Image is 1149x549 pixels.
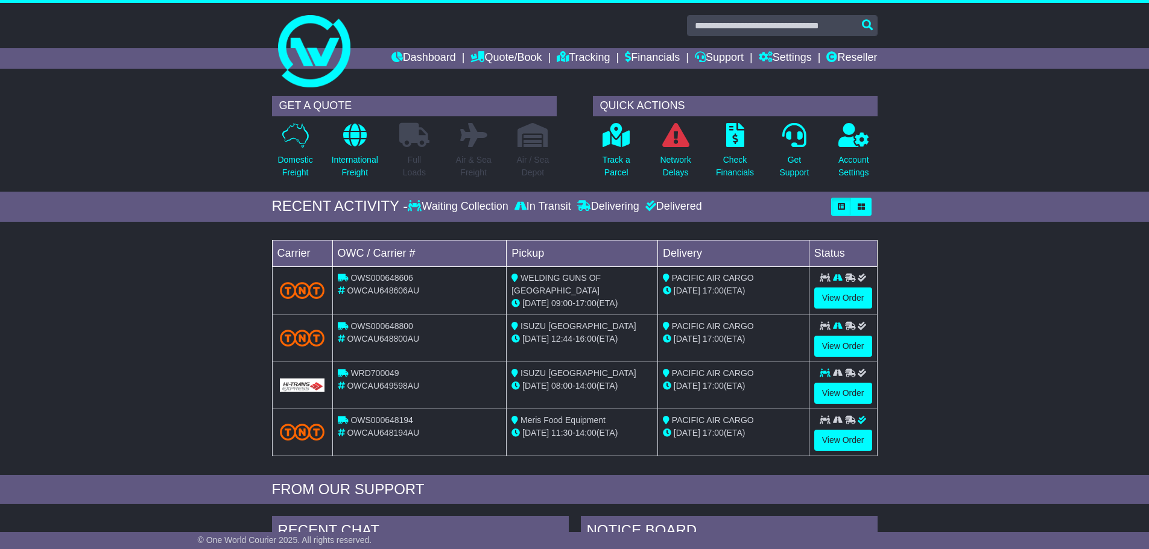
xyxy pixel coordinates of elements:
div: (ETA) [663,284,804,297]
div: RECENT CHAT [272,516,569,548]
a: Track aParcel [602,122,631,186]
span: 16:00 [575,334,597,344]
a: Quote/Book [470,48,542,69]
a: CheckFinancials [715,122,755,186]
p: Get Support [779,154,809,179]
span: [DATE] [522,381,549,391]
span: 17:00 [703,381,724,391]
td: Status [809,240,877,266]
p: Check Financials [716,154,754,179]
span: ISUZU [GEOGRAPHIC_DATA] [521,368,636,378]
div: Delivered [642,200,702,213]
a: View Order [814,430,872,451]
a: GetSupport [779,122,809,186]
div: In Transit [511,200,574,213]
span: [DATE] [522,298,549,308]
a: View Order [814,383,872,404]
span: 09:00 [551,298,572,308]
span: 17:00 [703,428,724,438]
span: OWCAU648800AU [347,334,419,344]
a: Tracking [557,48,610,69]
span: 14:00 [575,381,597,391]
span: OWCAU648606AU [347,286,419,295]
span: 12:44 [551,334,572,344]
a: AccountSettings [838,122,870,186]
span: Meris Food Equipment [521,415,606,425]
span: 11:30 [551,428,572,438]
span: 17:00 [703,334,724,344]
p: Air & Sea Freight [456,154,492,179]
div: (ETA) [663,380,804,392]
div: (ETA) [663,427,804,439]
div: FROM OUR SUPPORT [272,481,878,498]
a: View Order [814,287,872,309]
span: OWS000648194 [350,415,413,425]
div: QUICK ACTIONS [593,96,878,116]
td: Delivery [657,240,809,266]
a: Dashboard [391,48,456,69]
p: Track a Parcel [603,154,630,179]
span: PACIFIC AIR CARGO [672,321,754,331]
span: OWS000648800 [350,321,413,331]
span: [DATE] [674,286,700,295]
td: Pickup [507,240,658,266]
span: OWCAU649598AU [347,381,419,391]
div: GET A QUOTE [272,96,557,116]
a: NetworkDelays [659,122,691,186]
div: Waiting Collection [408,200,511,213]
span: WELDING GUNS OF [GEOGRAPHIC_DATA] [511,273,601,295]
span: OWCAU648194AU [347,428,419,438]
span: PACIFIC AIR CARGO [672,415,754,425]
span: PACIFIC AIR CARGO [672,368,754,378]
img: TNT_Domestic.png [280,282,325,298]
img: TNT_Domestic.png [280,424,325,440]
a: DomesticFreight [277,122,313,186]
span: OWS000648606 [350,273,413,283]
a: Support [695,48,744,69]
a: View Order [814,336,872,357]
td: OWC / Carrier # [332,240,507,266]
p: Domestic Freight [277,154,312,179]
span: PACIFIC AIR CARGO [672,273,754,283]
a: InternationalFreight [331,122,379,186]
div: RECENT ACTIVITY - [272,198,408,215]
div: - (ETA) [511,333,653,345]
span: [DATE] [522,428,549,438]
div: - (ETA) [511,427,653,439]
a: Financials [625,48,680,69]
p: Full Loads [399,154,429,179]
span: [DATE] [522,334,549,344]
span: 17:00 [703,286,724,295]
td: Carrier [272,240,332,266]
span: [DATE] [674,381,700,391]
p: Account Settings [838,154,869,179]
span: WRD700049 [350,368,399,378]
span: 08:00 [551,381,572,391]
p: Network Delays [660,154,691,179]
img: GetCarrierServiceLogo [280,378,325,392]
span: [DATE] [674,428,700,438]
span: 14:00 [575,428,597,438]
span: 17:00 [575,298,597,308]
img: TNT_Domestic.png [280,330,325,346]
p: Air / Sea Depot [517,154,549,179]
span: [DATE] [674,334,700,344]
span: © One World Courier 2025. All rights reserved. [198,535,372,545]
p: International Freight [332,154,378,179]
a: Settings [759,48,812,69]
div: - (ETA) [511,297,653,310]
div: NOTICE BOARD [581,516,878,548]
div: - (ETA) [511,380,653,392]
div: Delivering [574,200,642,213]
a: Reseller [826,48,877,69]
div: (ETA) [663,333,804,345]
span: ISUZU [GEOGRAPHIC_DATA] [521,321,636,331]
